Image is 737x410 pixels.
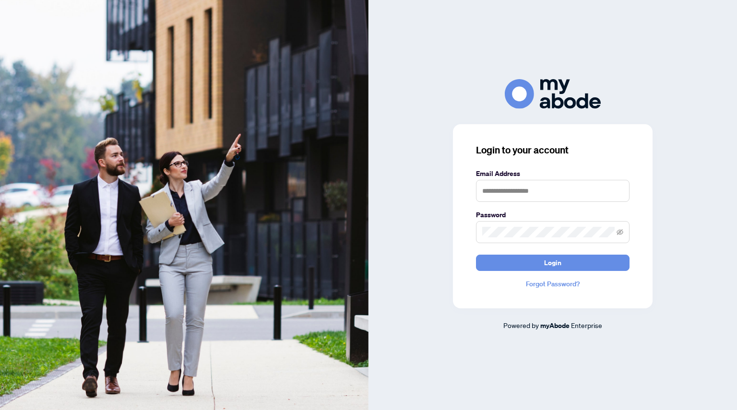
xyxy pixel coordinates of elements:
button: Login [476,255,630,271]
span: Login [544,255,561,270]
span: Powered by [503,321,539,329]
span: eye-invisible [617,229,623,235]
h3: Login to your account [476,143,630,157]
label: Email Address [476,168,630,179]
label: Password [476,210,630,220]
a: Forgot Password? [476,279,630,289]
a: myAbode [540,320,570,331]
img: ma-logo [505,79,601,108]
span: Enterprise [571,321,602,329]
